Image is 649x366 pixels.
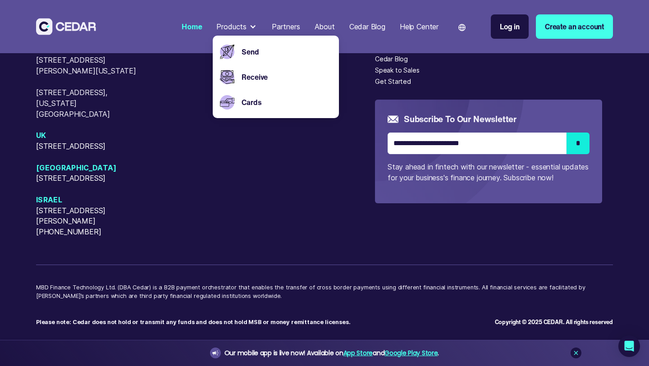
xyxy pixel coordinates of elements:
[36,130,149,141] span: UK
[213,18,261,36] div: Products
[375,77,411,86] a: Get Started
[311,17,338,37] a: About
[375,65,420,75] a: Speak to Sales
[500,21,520,32] div: Log in
[388,113,590,183] form: Email Form
[384,348,438,357] a: Google Play Store
[36,206,149,238] span: [STREET_ADDRESS][PERSON_NAME][PHONE_NUMBER]
[36,141,149,152] span: [STREET_ADDRESS]
[375,54,408,64] a: Cedar Blog
[268,17,304,37] a: Partners
[400,21,439,32] div: Help Center
[224,348,439,359] div: Our mobile app is live now! Available on and .
[36,173,149,184] span: [STREET_ADDRESS]
[212,349,219,357] img: announcement
[36,195,149,206] span: Israel
[213,36,339,118] nav: Products
[618,335,640,357] div: Open Intercom Messenger
[36,283,613,309] p: MBD Finance Technology Ltd. (DBA Cedar) is a B2B payment orchestrator that enables the transfer o...
[36,55,149,76] span: [STREET_ADDRESS][PERSON_NAME][US_STATE]
[242,46,332,57] a: Send
[404,113,516,125] h5: Subscribe to our newsletter
[315,21,335,32] div: About
[349,21,385,32] div: Cedar Blog
[536,14,613,39] a: Create an account
[388,161,590,183] p: Stay ahead in fintech with our newsletter - essential updates for your business's finance journey...
[491,14,529,39] a: Log in
[182,21,202,32] div: Home
[495,318,613,326] div: Copyright © 2025 CEDAR. All rights reserved
[36,87,149,119] span: [STREET_ADDRESS], [US_STATE][GEOGRAPHIC_DATA]
[396,17,442,37] a: Help Center
[242,72,332,82] a: Receive
[346,17,389,37] a: Cedar Blog
[242,97,332,108] a: Cards
[458,24,466,31] img: world icon
[36,309,495,326] p: ‍
[36,163,149,174] span: [GEOGRAPHIC_DATA]
[36,319,350,325] strong: Please note: Cedar does not hold or transmit any funds and does not hold MSB or money remittance ...
[343,348,373,357] a: App Store
[178,17,206,37] a: Home
[216,21,247,32] div: Products
[272,21,300,32] div: Partners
